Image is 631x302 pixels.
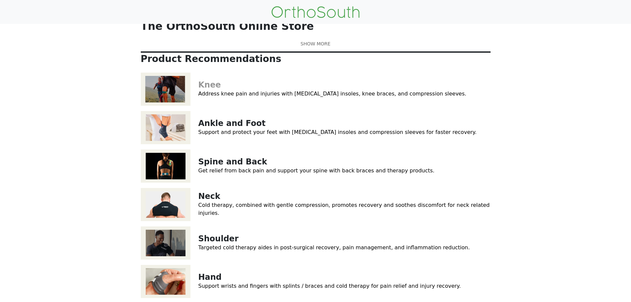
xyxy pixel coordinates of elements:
a: Address knee pain and injuries with [MEDICAL_DATA] insoles, knee braces, and compression sleeves. [198,91,466,97]
img: Spine and Back [141,150,190,183]
a: Spine and Back [198,157,267,166]
a: Shoulder [198,234,238,243]
a: Support and protect your feet with [MEDICAL_DATA] insoles and compression sleeves for faster reco... [198,129,477,135]
img: Shoulder [141,226,190,260]
a: Cold therapy, combined with gentle compression, promotes recovery and soothes discomfort for neck... [198,202,490,216]
a: Get relief from back pain and support your spine with back braces and therapy products. [198,167,435,174]
a: Hand [198,272,222,282]
a: Knee [198,80,221,90]
a: Ankle and Foot [198,119,266,128]
a: Neck [198,192,221,201]
p: Product Recommendations [141,53,491,65]
a: Support wrists and fingers with splints / braces and cold therapy for pain relief and injury reco... [198,283,461,289]
img: Hand [141,265,190,298]
img: OrthoSouth [272,6,359,18]
img: Neck [141,188,190,221]
a: Targeted cold therapy aides in post-surgical recovery, pain management, and inflammation reduction. [198,244,470,251]
p: The OrthoSouth Online Store [141,20,491,32]
img: Ankle and Foot [141,111,190,144]
img: Knee [141,73,190,106]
